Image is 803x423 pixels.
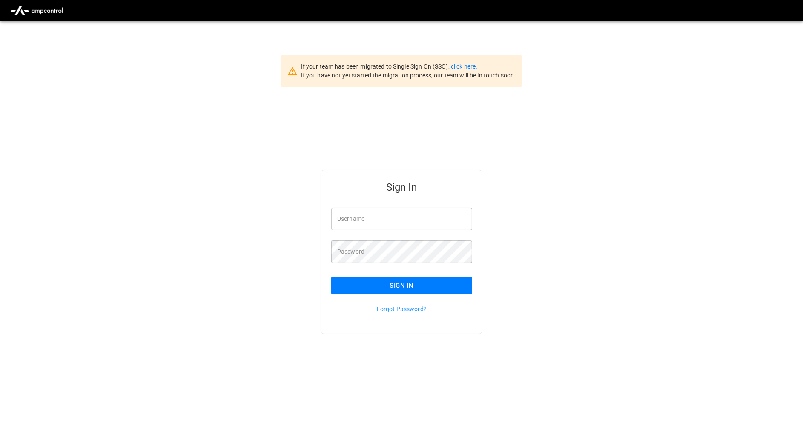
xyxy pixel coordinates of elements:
[331,180,472,194] h5: Sign In
[301,63,451,70] span: If your team has been migrated to Single Sign On (SSO),
[7,3,66,19] img: ampcontrol.io logo
[331,305,472,313] p: Forgot Password?
[451,63,477,70] a: click here.
[331,277,472,294] button: Sign In
[301,72,516,79] span: If you have not yet started the migration process, our team will be in touch soon.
